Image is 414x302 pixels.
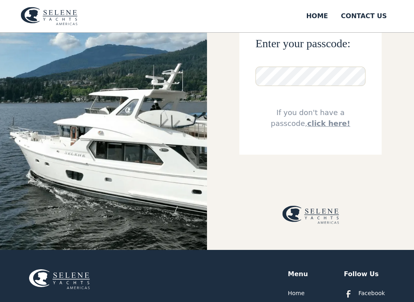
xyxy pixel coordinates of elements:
[256,36,365,50] h3: Enter your passcode:
[307,119,350,128] a: click here!
[21,7,78,25] img: logo
[306,11,328,21] div: Home
[288,289,304,298] a: Home
[344,269,378,279] div: Follow Us
[282,206,339,224] img: logo
[256,107,365,129] div: If you don't have a passcode,
[341,11,387,21] div: Contact US
[344,289,385,299] a: Facebook
[288,269,308,279] div: Menu
[358,289,385,298] div: Facebook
